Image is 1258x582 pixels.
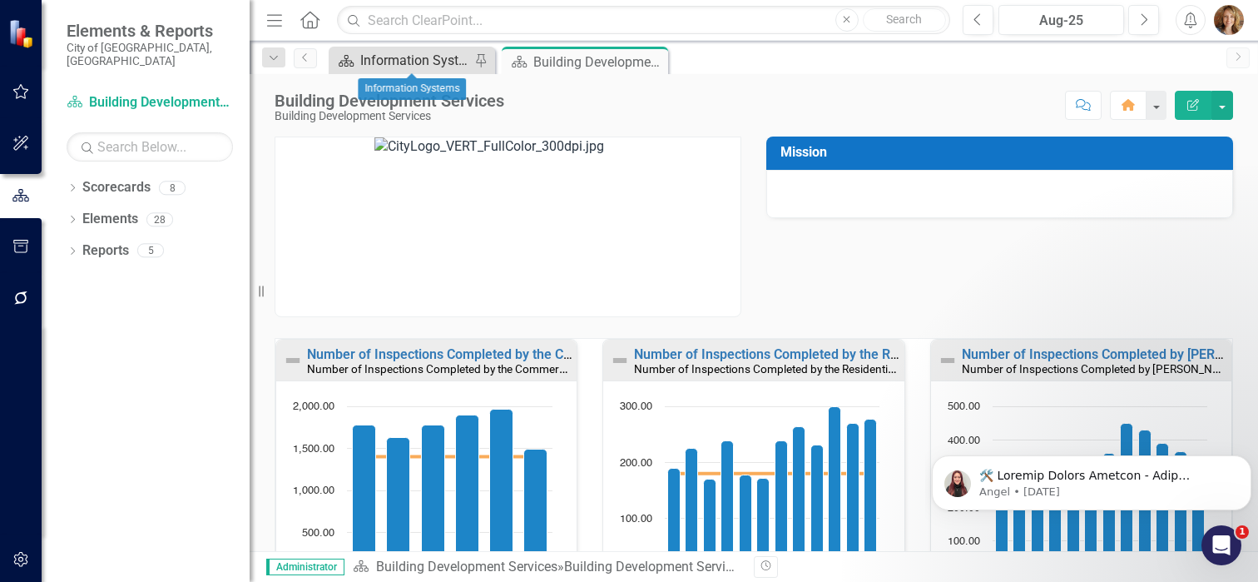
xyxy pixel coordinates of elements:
[620,514,652,525] text: 100.00
[353,409,547,575] g: Actual, series 1 of 2. Bar series with 6 bars.
[524,449,547,575] path: Aug-25, 1,493. Actual.
[721,440,734,575] path: Dec-24, 238. Actual.
[1236,525,1249,539] span: 1
[422,425,445,575] path: May-25, 1,779. Actual.
[387,437,410,575] path: Apr-25, 1,630. Actual.
[275,110,504,122] div: Building Development Services
[668,468,681,575] path: Sep-24, 190. Actual.
[620,458,652,469] text: 200.00
[704,479,716,575] path: Nov-24, 170. Actual.
[146,212,173,226] div: 28
[275,92,504,110] div: Building Development Services
[811,445,824,575] path: May-25, 231. Actual.
[67,93,233,112] a: Building Development Services
[82,178,151,197] a: Scorecards
[564,559,745,575] div: Building Development Services
[610,351,630,371] img: Not Defined
[283,351,303,371] img: Not Defined
[740,475,752,575] path: Jan-25, 177. Actual.
[307,346,750,362] a: Number of Inspections Completed by the Commercial Group of Inspectors
[456,415,479,575] path: Jun-25, 1,900. Actual.
[293,485,334,496] text: 1,000.00
[925,420,1258,537] iframe: Intercom notifications message
[337,6,950,35] input: Search ClearPoint...
[293,444,334,455] text: 1,500.00
[620,401,652,412] text: 300.00
[358,78,466,100] div: Information Systems
[938,351,958,371] img: Not Defined
[490,409,513,575] path: Jul-25, 1,966. Actual.
[302,528,334,539] text: 500.00
[293,401,334,412] text: 2,000.00
[634,361,1000,376] small: Number of Inspections Completed by the Residential Group of Inspectors
[886,12,922,26] span: Search
[775,440,788,575] path: Mar-25, 238. Actual.
[829,406,841,575] path: Jun-25, 300. Actual.
[1214,5,1244,35] img: Nichole Plowman
[82,241,129,261] a: Reports
[353,558,741,577] div: »
[780,145,1225,160] h3: Mission
[360,50,470,71] div: Information Systems
[864,419,877,575] path: Aug-25, 277. Actual.
[266,559,344,575] span: Administrator
[634,346,1071,362] a: Number of Inspections Completed by the Residential Group of Inspectors
[353,425,376,575] path: Mar-25, 1,782. Actual.
[686,448,698,575] path: Oct-24, 225. Actual.
[948,536,980,547] text: 100.00
[67,132,233,162] input: Search Below...
[333,50,470,71] a: Information Systems
[757,478,770,575] path: Feb-25, 171. Actual.
[998,5,1124,35] button: Aug-25
[137,244,164,258] div: 5
[793,426,805,575] path: Apr-25, 263. Actual.
[374,137,641,316] img: CityLogo_VERT_FullColor_300dpi.jpg
[376,559,557,575] a: Building Development Services
[847,423,859,575] path: Jul-25, 269. Actual.
[7,17,38,49] img: ClearPoint Strategy
[948,401,980,412] text: 500.00
[533,52,664,72] div: Building Development Services
[67,21,233,41] span: Elements & Reports
[863,8,946,32] button: Search
[1201,525,1241,565] iframe: Intercom live chat
[67,41,233,68] small: City of [GEOGRAPHIC_DATA], [GEOGRAPHIC_DATA]
[159,181,186,195] div: 8
[1004,11,1118,31] div: Aug-25
[307,361,680,376] small: Number of Inspections Completed by the Commercial Group of Inspectors
[82,210,138,229] a: Elements
[668,406,877,575] g: Actual, series 1 of 2. Bar series with 12 bars.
